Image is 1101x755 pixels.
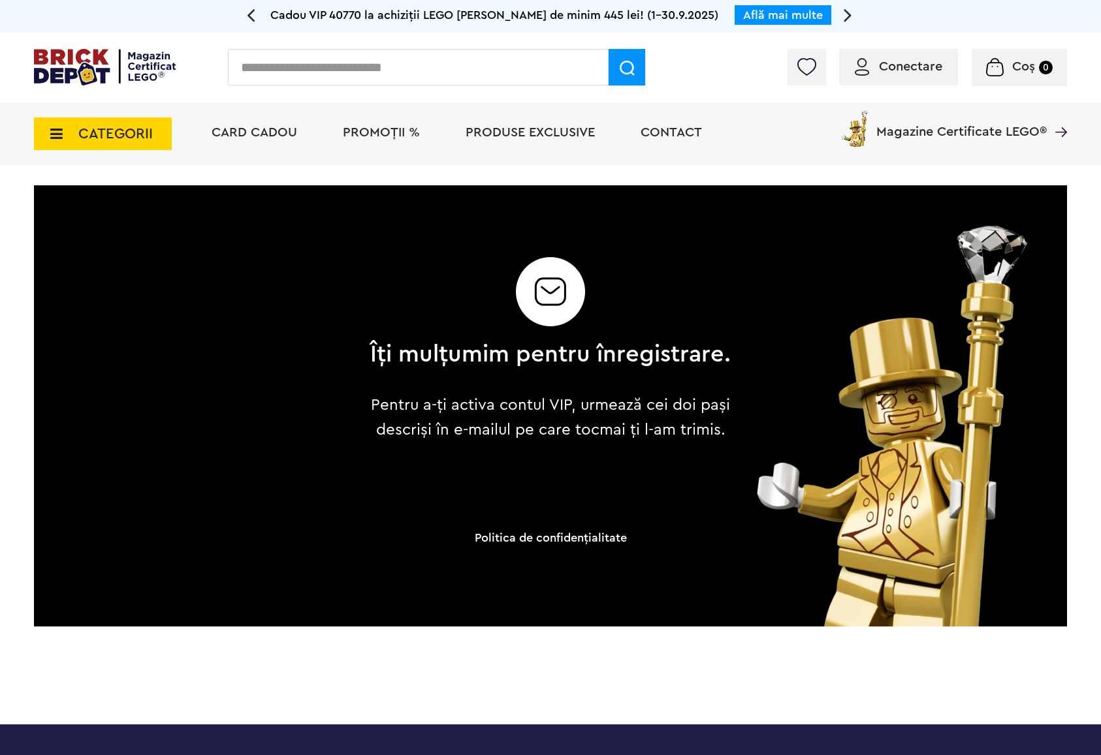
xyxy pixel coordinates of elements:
span: Magazine Certificate LEGO® [876,108,1047,138]
a: Află mai multe [743,9,823,21]
a: Politica de confidenţialitate [475,532,627,544]
a: Contact [641,126,702,139]
a: Magazine Certificate LEGO® [1047,108,1067,121]
span: Cadou VIP 40770 la achiziții LEGO [PERSON_NAME] de minim 445 lei! (1-30.9.2025) [270,9,718,21]
a: Conectare [855,60,942,73]
span: CATEGORII [78,127,153,141]
a: Produse exclusive [466,126,595,139]
h2: Îți mulțumim pentru înregistrare. [370,342,731,367]
span: Coș [1012,60,1035,73]
a: PROMOȚII % [343,126,420,139]
a: Card Cadou [212,126,297,139]
p: Pentru a-ți activa contul VIP, urmează cei doi pași descriși în e-mailul pe care tocmai ți l-am t... [360,393,741,442]
span: Conectare [879,60,942,73]
small: 0 [1039,61,1053,74]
